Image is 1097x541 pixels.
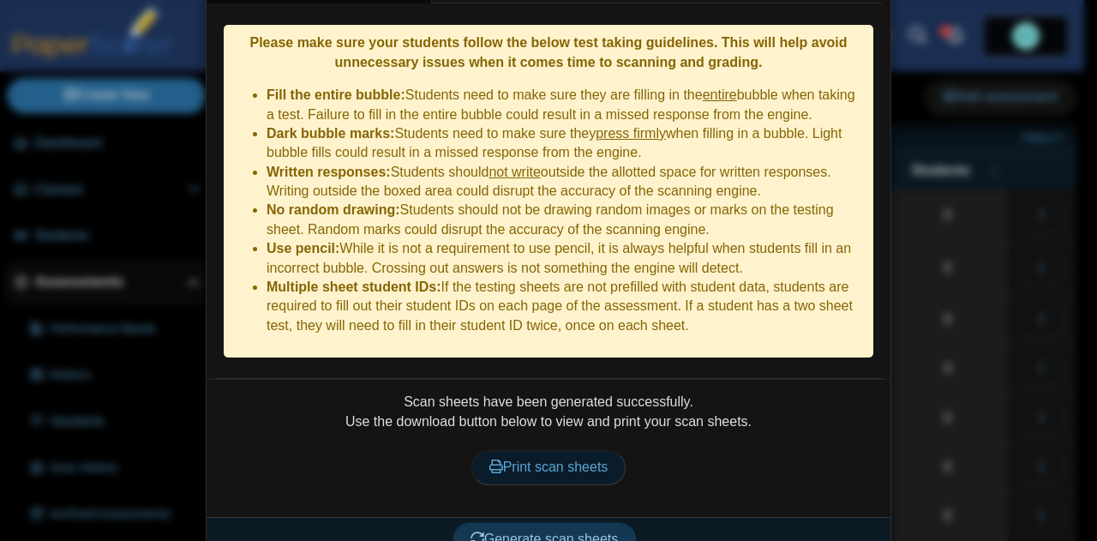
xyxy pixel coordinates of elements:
b: Use pencil: [267,241,339,255]
li: If the testing sheets are not prefilled with student data, students are required to fill out thei... [267,278,865,335]
li: Students should not be drawing random images or marks on the testing sheet. Random marks could di... [267,201,865,239]
b: Written responses: [267,165,391,179]
b: Please make sure your students follow the below test taking guidelines. This will help avoid unne... [249,35,847,69]
b: No random drawing: [267,202,400,217]
li: Students need to make sure they are filling in the bubble when taking a test. Failure to fill in ... [267,86,865,124]
b: Fill the entire bubble: [267,87,405,102]
a: Print scan sheets [471,450,626,484]
li: Students should outside the allotted space for written responses. Writing outside the boxed area ... [267,163,865,201]
u: not write [489,165,540,179]
b: Dark bubble marks: [267,126,394,141]
b: Multiple sheet student IDs: [267,280,441,294]
u: press firmly [596,126,666,141]
span: Print scan sheets [489,460,608,474]
li: Students need to make sure they when filling in a bubble. Light bubble fills could result in a mi... [267,124,865,163]
li: While it is not a requirement to use pencil, it is always helpful when students fill in an incorr... [267,239,865,278]
u: entire [703,87,737,102]
div: Scan sheets have been generated successfully. Use the download button below to view and print you... [215,393,882,504]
